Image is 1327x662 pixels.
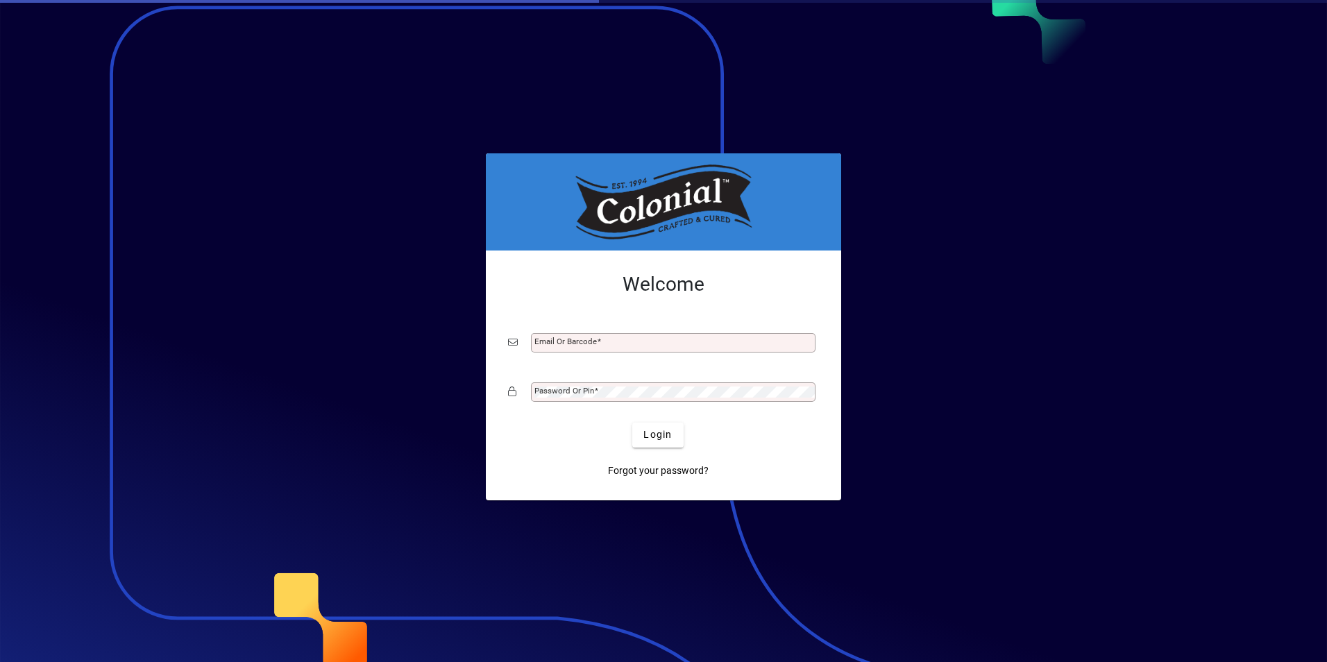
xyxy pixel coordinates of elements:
h2: Welcome [508,273,819,296]
a: Forgot your password? [602,459,714,484]
mat-label: Password or Pin [534,386,594,396]
button: Login [632,423,683,448]
span: Forgot your password? [608,464,709,478]
mat-label: Email or Barcode [534,337,597,346]
span: Login [643,427,672,442]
